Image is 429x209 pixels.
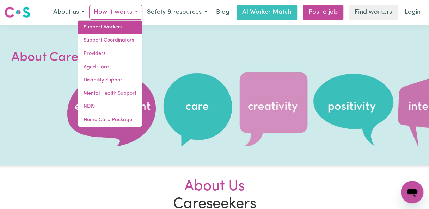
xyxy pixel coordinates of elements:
[11,49,180,67] h1: About Careseekers
[78,74,142,87] a: Disability Support
[400,5,425,20] a: Login
[78,100,142,113] a: NDIS
[401,181,423,203] iframe: Button to launch messaging window
[78,34,142,47] a: Support Coordinators
[237,5,297,20] a: AI Worker Match
[78,47,142,61] a: Providers
[142,5,212,20] button: Safety & resources
[49,5,89,20] button: About us
[212,5,234,20] a: Blog
[78,113,142,127] a: Home Care Package
[78,21,142,34] a: Support Workers
[303,5,343,20] a: Post a job
[89,5,142,20] button: How it works
[43,178,387,196] div: About Us
[78,87,142,100] a: Mental Health Support
[4,4,30,20] a: Careseekers logo
[78,20,142,127] div: How it works
[4,6,30,19] img: Careseekers logo
[349,5,398,20] a: Find workers
[78,61,142,74] a: Aged Care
